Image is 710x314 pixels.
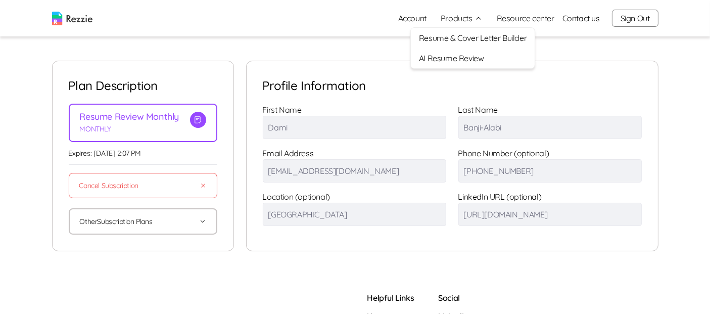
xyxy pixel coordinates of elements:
[390,8,435,28] a: Account
[263,77,642,94] p: Profile Information
[458,192,542,202] label: LinkedIn URL (optional)
[438,292,475,304] h5: Social
[263,192,330,202] label: Location (optional)
[80,112,179,122] p: Resume Review Monthly
[80,124,179,134] p: MONTHLY
[458,105,498,115] label: Last Name
[69,77,217,94] p: Plan description
[612,10,658,27] button: Sign Out
[411,48,535,68] a: AI Resume Review
[69,148,217,158] p: Expires: [DATE] 2:07 PM
[263,148,314,158] label: Email Address
[441,12,483,24] button: Products
[411,28,535,48] a: Resume & Cover Letter Builder
[367,292,414,304] h5: Helpful Links
[52,12,92,25] img: logo
[562,12,600,24] a: Contact us
[263,105,302,115] label: First Name
[69,173,217,198] button: Cancel Subscription
[497,12,554,24] a: Resource center
[458,148,549,158] label: Phone Number (optional)
[80,209,206,234] button: OtherSubscription Plans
